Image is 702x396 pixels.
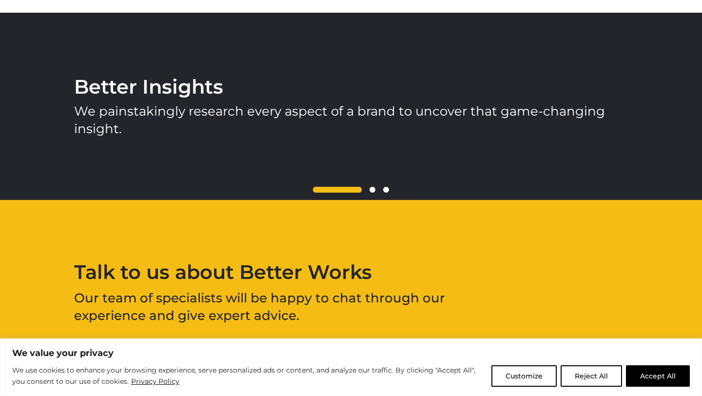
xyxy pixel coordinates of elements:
div: Better Insights [74,75,628,99]
p: We use cookies to enhance your browsing experience, serve personalized ads or content, and analyz... [12,365,484,388]
p: We painstakingly research every aspect of a brand to uncover that game-changing insight. [74,102,628,138]
h2: Talk to us about Better Works [74,262,458,282]
button: Reject All [561,365,622,387]
p: We value your privacy [12,347,690,359]
button: Accept All [626,365,690,387]
a: Privacy Policy [131,376,180,387]
p: Our team of specialists will be happy to chat through our experience and give expert advice. [74,290,458,325]
button: Customize [491,365,557,387]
